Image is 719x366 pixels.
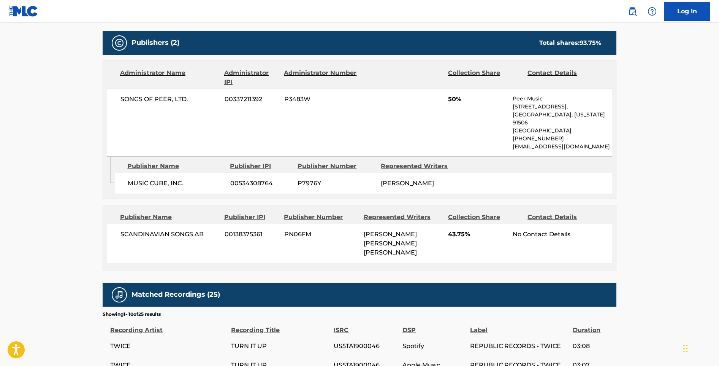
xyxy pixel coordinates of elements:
div: Administrator Number [284,68,358,87]
div: ISRC [334,318,399,335]
div: Represented Writers [381,162,458,171]
div: Publisher Name [120,213,219,222]
span: US5TA1900046 [334,342,399,351]
div: Collection Share [448,213,522,222]
div: Publisher Name [127,162,224,171]
span: SONGS OF PEER, LTD. [120,95,219,104]
span: 93.75 % [580,39,601,46]
img: MLC Logo [9,6,38,17]
img: search [628,7,637,16]
p: [PHONE_NUMBER] [513,135,612,143]
div: DSP [402,318,466,335]
iframe: Chat Widget [681,329,719,366]
div: No Contact Details [513,230,612,239]
span: Spotify [402,342,466,351]
div: Publisher Number [298,162,375,171]
div: Publisher IPI [230,162,292,171]
div: Publisher IPI [224,213,278,222]
span: [PERSON_NAME] [381,180,434,187]
span: [PERSON_NAME] [PERSON_NAME] [PERSON_NAME] [364,231,417,256]
a: Log In [664,2,710,21]
h5: Matched Recordings (25) [131,290,220,299]
p: [EMAIL_ADDRESS][DOMAIN_NAME] [513,143,612,151]
div: Contact Details [527,213,601,222]
span: 00138375361 [225,230,279,239]
div: Label [470,318,569,335]
p: Peer Music [513,95,612,103]
a: Public Search [625,4,640,19]
span: TWICE [110,342,227,351]
p: [STREET_ADDRESS], [513,103,612,111]
span: 03:08 [573,342,613,351]
p: [GEOGRAPHIC_DATA], [US_STATE] 91506 [513,111,612,127]
span: REPUBLIC RECORDS - TWICE [470,342,569,351]
div: Duration [573,318,613,335]
span: 50% [448,95,507,104]
div: Represented Writers [364,213,442,222]
p: [GEOGRAPHIC_DATA] [513,127,612,135]
h5: Publishers (2) [131,38,179,47]
img: help [648,7,657,16]
span: 00534308764 [230,179,292,188]
div: Publisher Number [284,213,358,222]
div: Administrator IPI [224,68,278,87]
span: SCANDINAVIAN SONGS AB [120,230,219,239]
span: P7976Y [298,179,375,188]
div: Total shares: [539,38,601,48]
span: 43.75% [448,230,507,239]
img: Matched Recordings [115,290,124,299]
div: Collection Share [448,68,522,87]
div: Contact Details [527,68,601,87]
div: Recording Title [231,318,330,335]
div: Help [645,4,660,19]
span: PN06FM [284,230,358,239]
img: Publishers [115,38,124,48]
span: 00337211392 [225,95,279,104]
span: P3483W [284,95,358,104]
div: Drag [683,337,688,360]
p: Showing 1 - 10 of 25 results [103,311,161,318]
span: MUSIC CUBE, INC. [128,179,225,188]
span: TURN IT UP [231,342,330,351]
div: Administrator Name [120,68,219,87]
div: Recording Artist [110,318,227,335]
